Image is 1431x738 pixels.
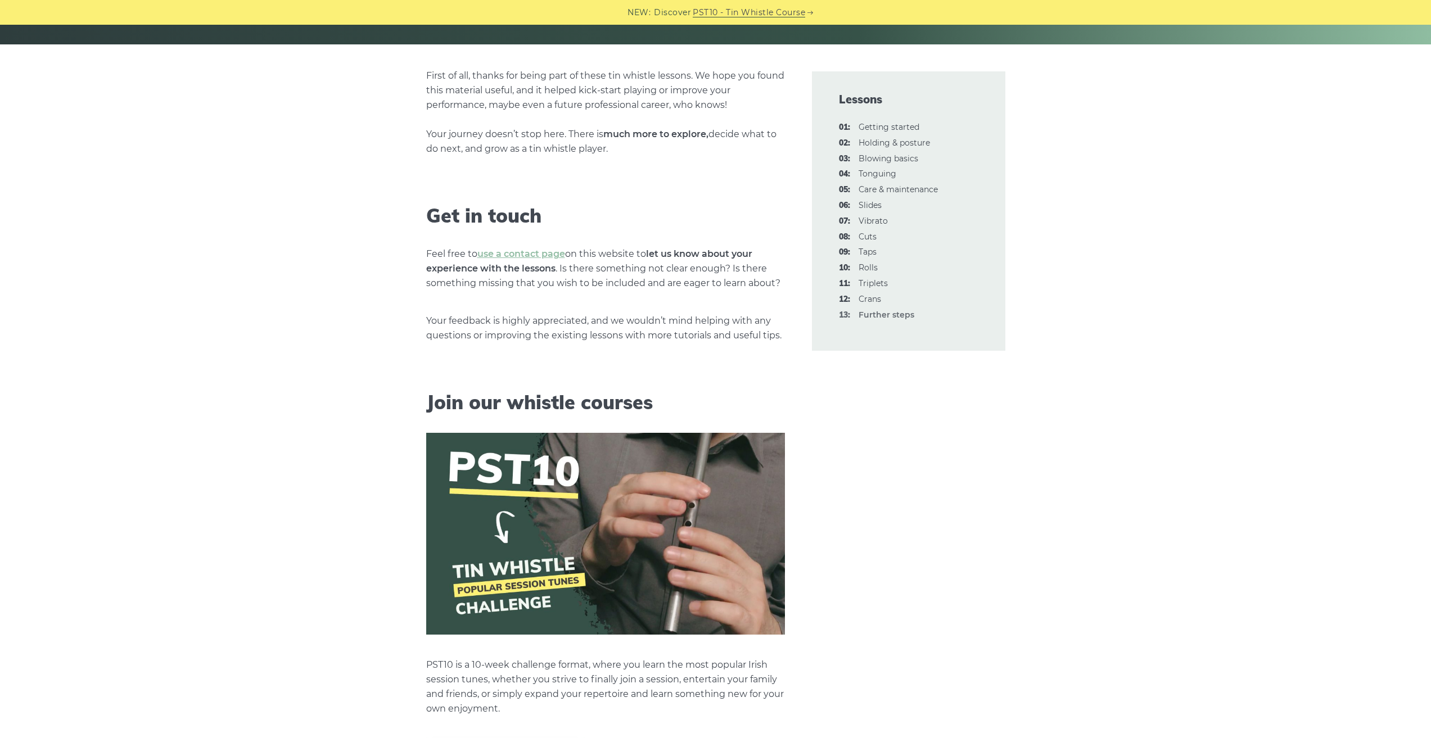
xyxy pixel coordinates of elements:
[839,152,850,166] span: 03:
[426,314,785,343] p: Your feedback is highly appreciated, and we wouldn’t mind helping with any questions or improving...
[859,122,919,132] a: 01:Getting started
[839,261,850,275] span: 10:
[426,433,785,635] img: tin whistle course PST10
[839,215,850,228] span: 07:
[839,199,850,212] span: 06:
[839,277,850,291] span: 11:
[859,138,930,148] a: 02:Holding & posture
[426,205,785,228] h2: Get in touch
[859,247,877,257] a: 09:Taps
[859,310,914,320] strong: Further steps
[603,129,708,139] strong: much more to explore,
[859,216,888,226] a: 07:Vibrato
[839,309,850,322] span: 13:
[839,167,850,181] span: 04:
[839,121,850,134] span: 01:
[859,169,896,179] a: 04:Tonguing
[693,6,805,19] a: PST10 - Tin Whistle Course
[839,230,850,244] span: 08:
[859,262,878,273] a: 10:Rolls
[859,200,882,210] a: 06:Slides
[426,247,785,291] p: Feel free to on this website to . Is there something not clear enough? Is there something missing...
[839,183,850,197] span: 05:
[426,69,785,156] p: First of all, thanks for being part of these tin whistle lessons. We hope you found this material...
[859,232,877,242] a: 08:Cuts
[426,248,752,274] strong: let us know about your experience with the lessons
[477,248,565,259] a: use a contact page
[859,294,881,304] a: 12:Crans
[859,153,918,164] a: 03:Blowing basics
[654,6,691,19] span: Discover
[839,293,850,306] span: 12:
[839,137,850,150] span: 02:
[839,246,850,259] span: 09:
[859,184,938,194] a: 05:Care & maintenance
[426,391,785,414] h2: Join our whistle courses
[426,658,785,716] p: PST10 is a 10-week challenge format, where you learn the most popular Irish session tunes, whethe...
[859,278,888,288] a: 11:Triplets
[839,92,978,107] span: Lessons
[628,6,651,19] span: NEW:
